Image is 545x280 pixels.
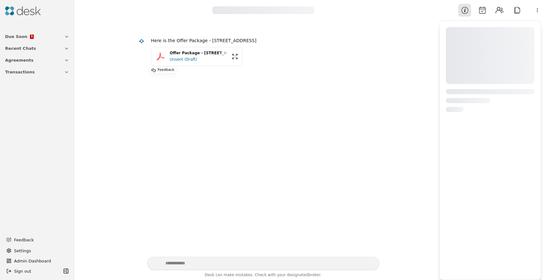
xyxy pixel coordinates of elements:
[170,56,228,63] div: Unsent (Draft)
[14,258,68,264] span: Admin Dashboard
[4,246,70,256] button: Settings
[4,266,62,276] button: Sign out
[151,37,374,44] div: Here is the Offer Package - [STREET_ADDRESS]
[147,257,379,270] textarea: Write your prompt here
[5,6,41,15] img: Desk
[14,268,31,275] span: Sign out
[1,42,73,54] button: Recent Chats
[139,39,144,44] img: Desk
[4,256,70,266] button: Admin Dashboard
[151,47,242,66] button: Offer Package - [STREET_ADDRESS]Unsent (Draft)
[1,31,73,42] button: Due Soon1
[170,50,228,56] div: Offer Package - [STREET_ADDRESS]
[1,66,73,78] button: Transactions
[1,54,73,66] button: Agreements
[14,247,31,254] span: Settings
[158,67,174,73] p: Feedback
[147,272,379,280] div: Desk can make mistakes. Check with your broker.
[31,35,33,38] span: 1
[5,69,35,75] span: Transactions
[14,237,65,243] span: Feedback
[5,57,33,64] span: Agreements
[5,33,27,40] span: Due Soon
[287,273,308,277] span: designated
[5,45,36,52] span: Recent Chats
[3,234,69,246] button: Feedback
